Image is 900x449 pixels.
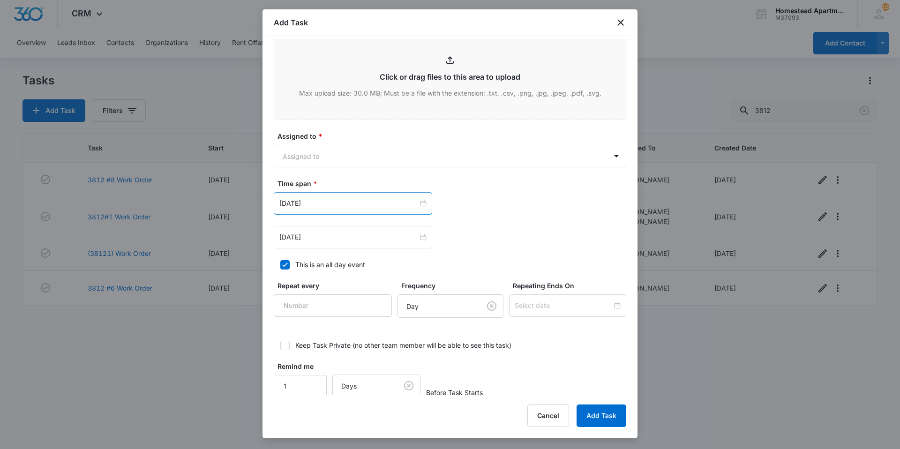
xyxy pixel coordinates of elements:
div: This is an all day event [295,260,365,269]
input: Number [274,375,327,397]
input: Feb 20, 2023 [279,232,418,242]
label: Repeat every [277,281,396,291]
button: close [615,17,626,28]
h1: Add Task [274,17,308,28]
input: Select date [515,300,612,311]
label: Frequency [401,281,507,291]
button: Clear [401,378,416,393]
input: Feb 20, 2023 [279,198,418,209]
input: Number [274,294,392,317]
label: Assigned to [277,131,630,141]
button: Add Task [577,404,626,427]
button: Clear [484,299,499,314]
div: Keep Task Private (no other team member will be able to see this task) [295,340,511,350]
span: Before Task Starts [426,388,483,397]
label: Time span [277,179,630,188]
label: Remind me [277,361,330,371]
label: Repeating Ends On [513,281,630,291]
button: Cancel [527,404,569,427]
